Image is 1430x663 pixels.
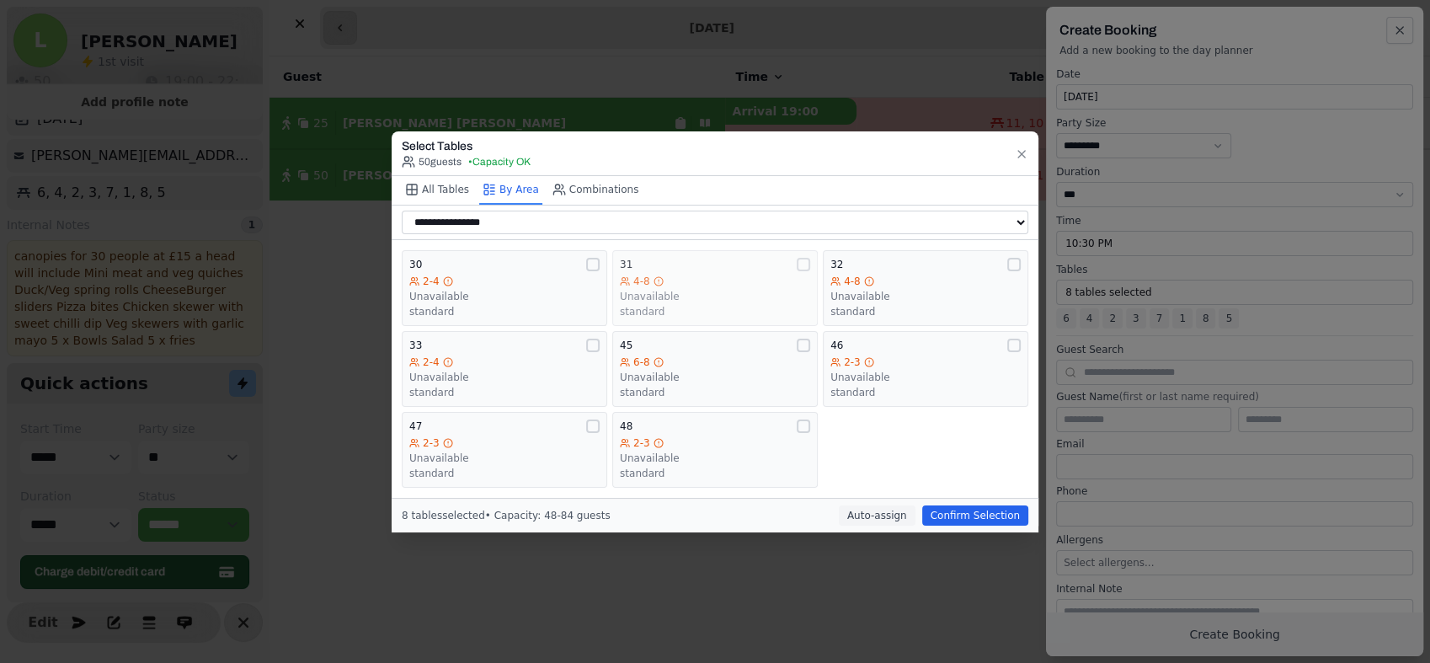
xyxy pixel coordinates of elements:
div: Unavailable [409,371,600,384]
div: Unavailable [620,452,810,465]
span: 8 tables selected • Capacity: 48-84 guests [402,510,611,521]
span: 50 guests [402,155,462,168]
div: Unavailable [830,290,1021,303]
div: standard [620,467,810,480]
span: 2-4 [423,356,440,369]
button: 456-8Unavailablestandard [612,331,818,407]
div: standard [409,305,600,318]
span: 2-3 [423,436,440,450]
div: standard [830,386,1021,399]
div: standard [620,386,810,399]
button: All Tables [402,176,472,205]
span: 47 [409,420,422,433]
button: 472-3Unavailablestandard [402,412,607,488]
div: Unavailable [409,290,600,303]
button: 302-4Unavailablestandard [402,250,607,326]
span: 33 [409,339,422,352]
span: 2-3 [844,356,861,369]
span: 31 [620,258,632,271]
button: 324-8Unavailablestandard [823,250,1028,326]
span: • Capacity OK [468,155,531,168]
span: 46 [830,339,843,352]
span: 4-8 [844,275,861,288]
h3: Select Tables [402,138,531,155]
button: Auto-assign [839,505,915,526]
span: 4-8 [633,275,650,288]
div: standard [830,305,1021,318]
div: Unavailable [830,371,1021,384]
button: 332-4Unavailablestandard [402,331,607,407]
div: standard [409,386,600,399]
button: 482-3Unavailablestandard [612,412,818,488]
span: 30 [409,258,422,271]
button: By Area [479,176,542,205]
div: Unavailable [620,290,810,303]
span: 45 [620,339,632,352]
div: standard [620,305,810,318]
div: Unavailable [409,452,600,465]
button: Combinations [549,176,643,205]
button: Confirm Selection [922,505,1028,526]
div: Unavailable [620,371,810,384]
span: 6-8 [633,356,650,369]
span: 48 [620,420,632,433]
button: 462-3Unavailablestandard [823,331,1028,407]
div: standard [409,467,600,480]
span: 2-4 [423,275,440,288]
span: 32 [830,258,843,271]
span: 2-3 [633,436,650,450]
button: 314-8Unavailablestandard [612,250,818,326]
